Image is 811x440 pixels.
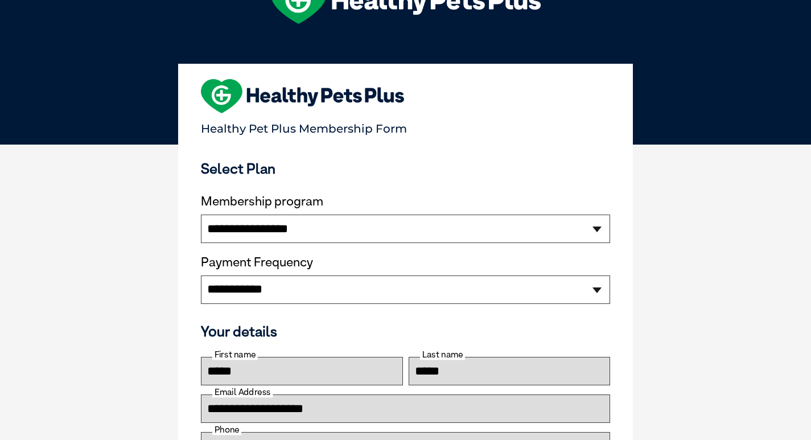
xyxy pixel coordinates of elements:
[201,255,313,270] label: Payment Frequency
[420,349,465,360] label: Last name
[201,194,610,209] label: Membership program
[212,425,241,435] label: Phone
[201,160,610,177] h3: Select Plan
[201,323,610,340] h3: Your details
[212,387,273,397] label: Email Address
[201,117,610,135] p: Healthy Pet Plus Membership Form
[201,79,404,113] img: heart-shape-hpp-logo-large.png
[212,349,258,360] label: First name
